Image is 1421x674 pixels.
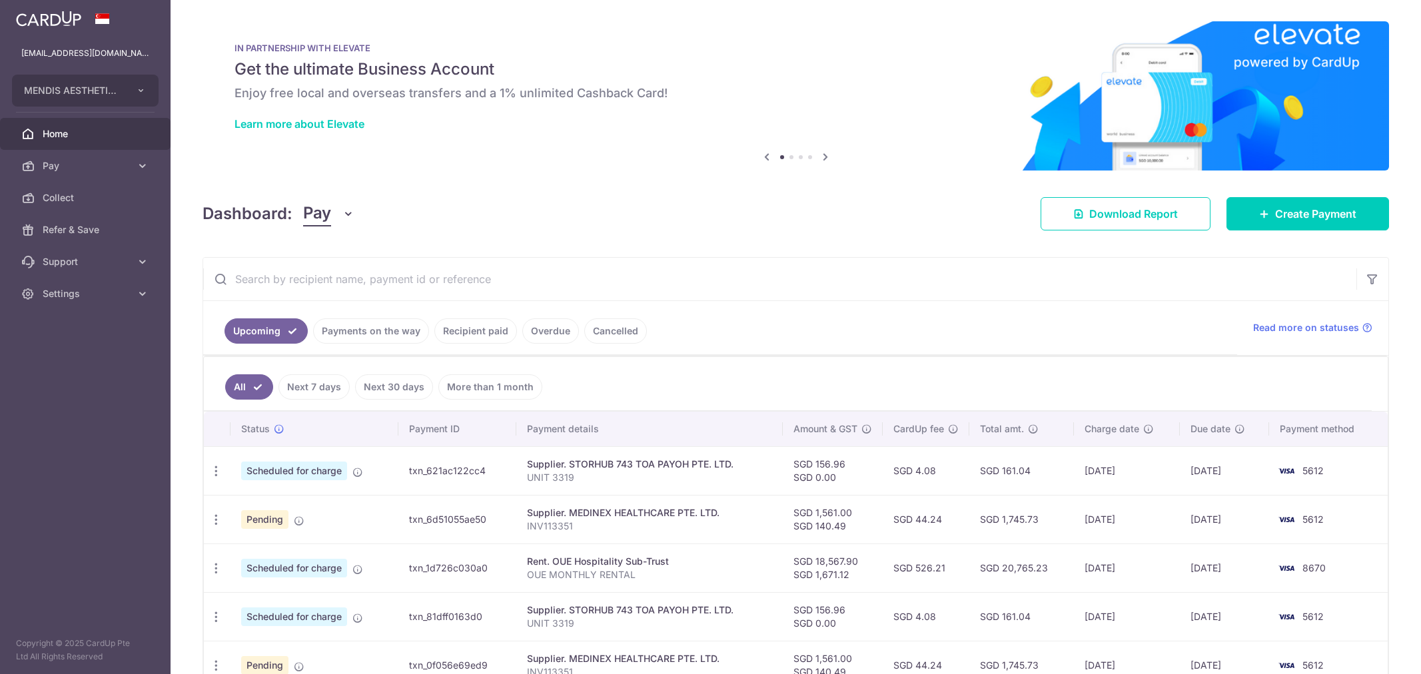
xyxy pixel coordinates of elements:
span: Pending [241,510,288,529]
p: OUE MONTHLY RENTAL [527,568,773,581]
td: txn_621ac122cc4 [398,446,516,495]
th: Payment ID [398,412,516,446]
span: Status [241,422,270,436]
span: Read more on statuses [1253,321,1359,334]
a: Learn more about Elevate [235,117,364,131]
a: Recipient paid [434,318,517,344]
span: Amount & GST [793,422,857,436]
span: CardUp fee [893,422,944,436]
a: Next 30 days [355,374,433,400]
button: MENDIS AESTHETICS PTE. LTD. [12,75,159,107]
span: Refer & Save [43,223,131,236]
a: More than 1 month [438,374,542,400]
p: INV113351 [527,519,773,533]
td: txn_81dff0163d0 [398,592,516,641]
span: Scheduled for charge [241,462,347,480]
a: Payments on the way [313,318,429,344]
img: Bank Card [1273,609,1300,625]
h5: Get the ultimate Business Account [235,59,1357,80]
td: [DATE] [1074,446,1180,495]
td: SGD 156.96 SGD 0.00 [783,592,883,641]
span: Support [43,255,131,268]
a: Read more on statuses [1253,321,1372,334]
td: SGD 44.24 [883,495,969,543]
td: [DATE] [1074,592,1180,641]
div: Rent. OUE Hospitality Sub-Trust [527,555,773,568]
div: Supplier. MEDINEX HEALTHCARE PTE. LTD. [527,506,773,519]
a: Download Report [1041,197,1210,230]
span: Scheduled for charge [241,607,347,626]
td: [DATE] [1180,592,1269,641]
span: Total amt. [980,422,1024,436]
iframe: Opens a widget where you can find more information [1336,634,1408,667]
td: SGD 4.08 [883,592,969,641]
td: SGD 526.21 [883,543,969,592]
a: All [225,374,273,400]
img: Bank Card [1273,463,1300,479]
span: 8670 [1302,562,1326,573]
td: [DATE] [1180,446,1269,495]
td: [DATE] [1074,543,1180,592]
span: MENDIS AESTHETICS PTE. LTD. [24,84,123,97]
img: Bank Card [1273,511,1300,527]
img: Renovation banner [203,21,1389,170]
span: Charge date [1085,422,1139,436]
td: SGD 161.04 [969,446,1074,495]
td: SGD 1,745.73 [969,495,1074,543]
td: SGD 161.04 [969,592,1074,641]
td: [DATE] [1180,543,1269,592]
div: Supplier. MEDINEX HEALTHCARE PTE. LTD. [527,652,773,665]
p: UNIT 3319 [527,617,773,630]
a: Create Payment [1226,197,1389,230]
div: Supplier. STORHUB 743 TOA PAYOH PTE. LTD. [527,603,773,617]
td: txn_6d51055ae50 [398,495,516,543]
span: Pay [43,159,131,172]
span: Home [43,127,131,141]
p: IN PARTNERSHIP WITH ELEVATE [235,43,1357,53]
a: Cancelled [584,318,647,344]
h4: Dashboard: [203,202,292,226]
td: txn_1d726c030a0 [398,543,516,592]
span: 5612 [1302,513,1324,525]
h6: Enjoy free local and overseas transfers and a 1% unlimited Cashback Card! [235,85,1357,101]
td: SGD 20,765.23 [969,543,1074,592]
input: Search by recipient name, payment id or reference [203,258,1356,300]
button: Pay [303,201,354,226]
td: SGD 4.08 [883,446,969,495]
img: Bank Card [1273,560,1300,576]
td: SGD 18,567.90 SGD 1,671.12 [783,543,883,592]
a: Next 7 days [278,374,350,400]
span: 5612 [1302,611,1324,622]
span: Settings [43,287,131,300]
img: Bank Card [1273,657,1300,673]
p: UNIT 3319 [527,471,773,484]
span: Create Payment [1275,206,1356,222]
th: Payment method [1269,412,1388,446]
td: SGD 156.96 SGD 0.00 [783,446,883,495]
td: [DATE] [1074,495,1180,543]
a: Overdue [522,318,579,344]
span: Pay [303,201,331,226]
span: 5612 [1302,465,1324,476]
span: 5612 [1302,659,1324,671]
img: CardUp [16,11,81,27]
span: Collect [43,191,131,204]
td: SGD 1,561.00 SGD 140.49 [783,495,883,543]
td: [DATE] [1180,495,1269,543]
th: Payment details [516,412,783,446]
a: Upcoming [225,318,308,344]
div: Supplier. STORHUB 743 TOA PAYOH PTE. LTD. [527,458,773,471]
p: [EMAIL_ADDRESS][DOMAIN_NAME] [21,47,149,60]
span: Download Report [1089,206,1178,222]
span: Due date [1190,422,1230,436]
span: Scheduled for charge [241,559,347,577]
